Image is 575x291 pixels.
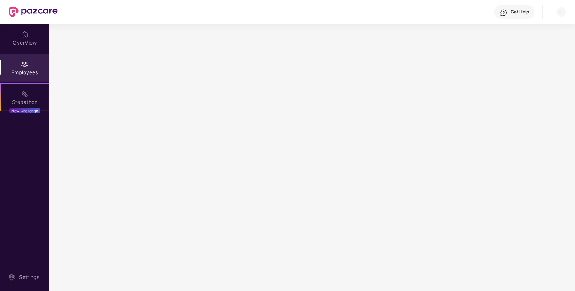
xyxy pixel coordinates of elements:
[17,273,42,281] div: Settings
[1,98,49,106] div: Stepathon
[9,108,40,114] div: New Challenge
[9,7,58,17] img: New Pazcare Logo
[559,9,565,15] img: svg+xml;base64,PHN2ZyBpZD0iRHJvcGRvd24tMzJ4MzIiIHhtbG5zPSJodHRwOi8vd3d3LnczLm9yZy8yMDAwL3N2ZyIgd2...
[21,90,28,97] img: svg+xml;base64,PHN2ZyB4bWxucz0iaHR0cDovL3d3dy53My5vcmcvMjAwMC9zdmciIHdpZHRoPSIyMSIgaGVpZ2h0PSIyMC...
[21,60,28,68] img: svg+xml;base64,PHN2ZyBpZD0iRW1wbG95ZWVzIiB4bWxucz0iaHR0cDovL3d3dy53My5vcmcvMjAwMC9zdmciIHdpZHRoPS...
[511,9,529,15] div: Get Help
[8,273,15,281] img: svg+xml;base64,PHN2ZyBpZD0iU2V0dGluZy0yMHgyMCIgeG1sbnM9Imh0dHA6Ly93d3cudzMub3JnLzIwMDAvc3ZnIiB3aW...
[21,31,28,38] img: svg+xml;base64,PHN2ZyBpZD0iSG9tZSIgeG1sbnM9Imh0dHA6Ly93d3cudzMub3JnLzIwMDAvc3ZnIiB3aWR0aD0iMjAiIG...
[500,9,508,16] img: svg+xml;base64,PHN2ZyBpZD0iSGVscC0zMngzMiIgeG1sbnM9Imh0dHA6Ly93d3cudzMub3JnLzIwMDAvc3ZnIiB3aWR0aD...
